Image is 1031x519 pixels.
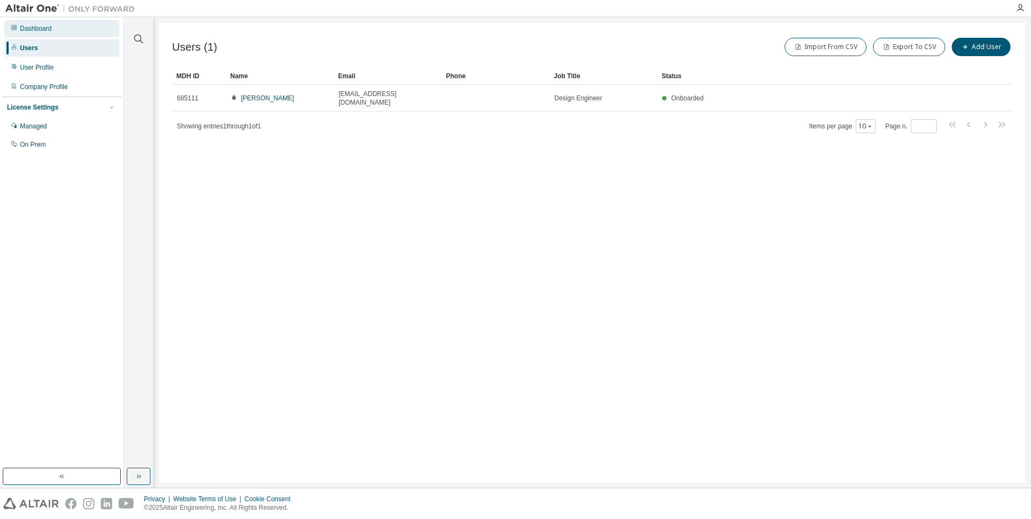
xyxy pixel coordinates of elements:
img: altair_logo.svg [3,498,59,509]
div: Company Profile [20,83,68,91]
div: Dashboard [20,24,52,33]
div: Email [338,67,437,85]
button: Export To CSV [873,38,945,56]
img: facebook.svg [65,498,77,509]
div: Users [20,44,38,52]
p: © 2025 Altair Engineering, Inc. All Rights Reserved. [144,503,297,513]
span: Onboarded [671,94,704,102]
span: Items per page [809,119,876,133]
div: License Settings [7,103,58,112]
span: [EMAIL_ADDRESS][DOMAIN_NAME] [339,90,437,107]
button: 10 [858,122,873,131]
div: Managed [20,122,47,131]
div: Cookie Consent [244,495,297,503]
div: Job Title [554,67,653,85]
div: User Profile [20,63,54,72]
img: instagram.svg [83,498,94,509]
span: Page n. [885,119,937,133]
span: Design Engineer [554,94,602,103]
span: Users (1) [172,41,217,53]
span: 685111 [177,94,198,103]
img: Altair One [5,3,140,14]
div: Name [230,67,329,85]
div: On Prem [20,140,46,149]
button: Add User [952,38,1011,56]
div: Privacy [144,495,173,503]
img: youtube.svg [119,498,134,509]
div: Status [662,67,957,85]
div: MDH ID [176,67,222,85]
div: Phone [446,67,545,85]
span: Showing entries 1 through 1 of 1 [177,122,261,130]
div: Website Terms of Use [173,495,244,503]
a: [PERSON_NAME] [241,94,294,102]
img: linkedin.svg [101,498,112,509]
button: Import From CSV [785,38,867,56]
